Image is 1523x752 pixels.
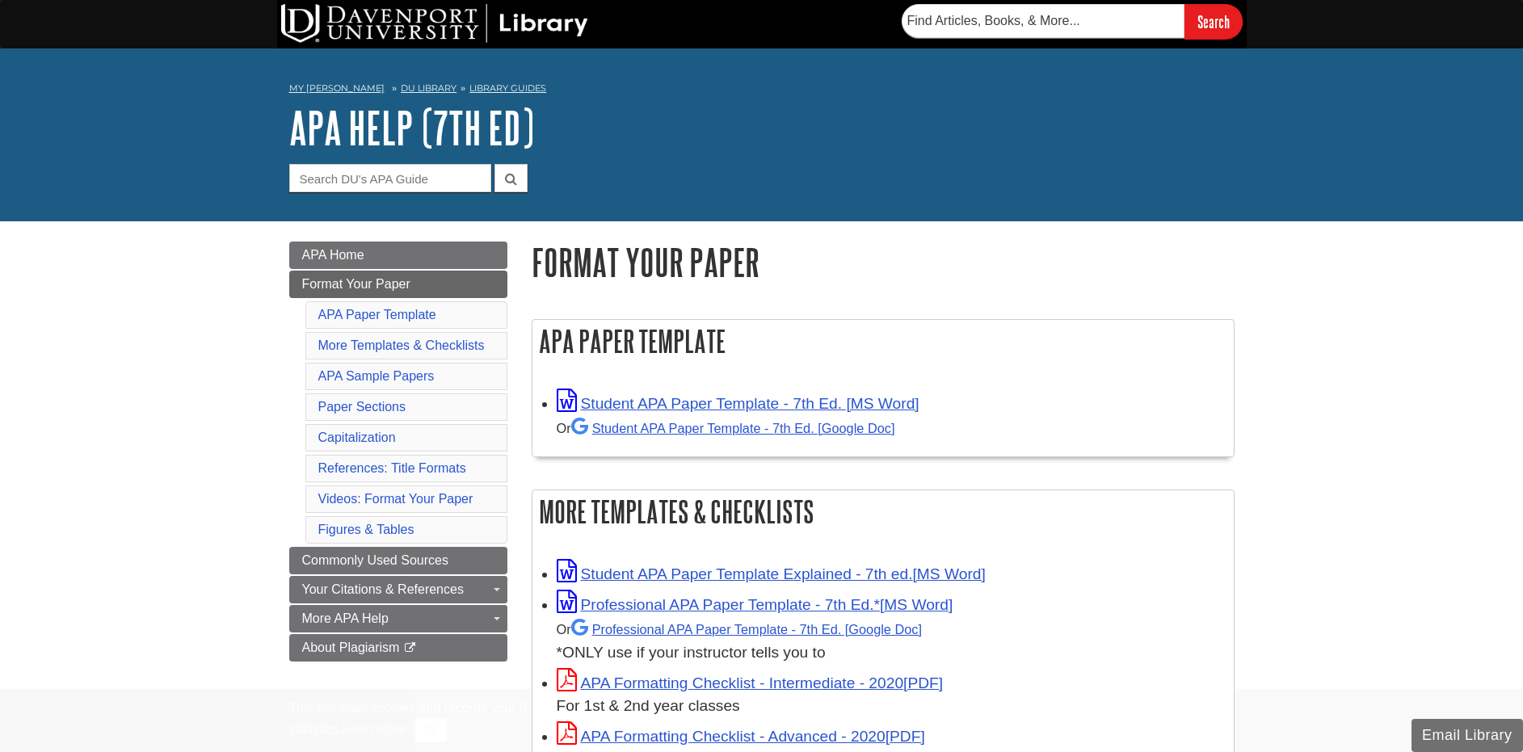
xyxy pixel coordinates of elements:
[557,596,953,613] a: Link opens in new window
[318,338,485,352] a: More Templates & Checklists
[532,242,1235,283] h1: Format Your Paper
[557,622,922,636] small: Or
[342,722,406,736] a: Read More
[571,421,895,435] a: Student APA Paper Template - 7th Ed. [Google Doc]
[289,82,385,95] a: My [PERSON_NAME]
[318,308,436,321] a: APA Paper Template
[469,82,546,94] a: Library Guides
[532,490,1234,533] h2: More Templates & Checklists
[302,611,389,625] span: More APA Help
[403,643,417,653] i: This link opens in a new window
[318,461,466,475] a: References: Title Formats
[1412,719,1523,752] button: Email Library
[401,82,456,94] a: DU Library
[318,369,435,383] a: APA Sample Papers
[532,320,1234,363] h2: APA Paper Template
[289,605,507,632] a: More APA Help
[302,641,400,654] span: About Plagiarism
[302,248,364,262] span: APA Home
[557,565,986,582] a: Link opens in new window
[557,395,919,412] a: Link opens in new window
[302,553,448,567] span: Commonly Used Sources
[289,164,491,192] input: Search DU's APA Guide
[289,547,507,574] a: Commonly Used Sources
[289,242,507,269] a: APA Home
[318,400,406,414] a: Paper Sections
[302,582,464,596] span: Your Citations & References
[902,4,1184,38] input: Find Articles, Books, & More...
[289,576,507,603] a: Your Citations & References
[289,103,534,153] a: APA Help (7th Ed)
[557,695,1226,718] div: For 1st & 2nd year classes
[1184,4,1243,39] input: Search
[289,78,1235,103] nav: breadcrumb
[557,617,1226,665] div: *ONLY use if your instructor tells you to
[415,718,447,742] button: Close
[571,622,922,636] a: Professional APA Paper Template - 7th Ed.
[289,242,507,662] div: Guide Page Menu
[318,431,396,444] a: Capitalization
[289,699,1235,742] div: This site uses cookies and records your IP address for usage statistics. Additionally, we use Goo...
[318,523,414,536] a: Figures & Tables
[557,674,944,691] a: Link opens in new window
[318,492,473,506] a: Videos: Format Your Paper
[302,277,410,291] span: Format Your Paper
[281,4,588,43] img: DU Library
[289,634,507,662] a: About Plagiarism
[902,4,1243,39] form: Searches DU Library's articles, books, and more
[557,728,925,745] a: Link opens in new window
[557,421,895,435] small: Or
[289,271,507,298] a: Format Your Paper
